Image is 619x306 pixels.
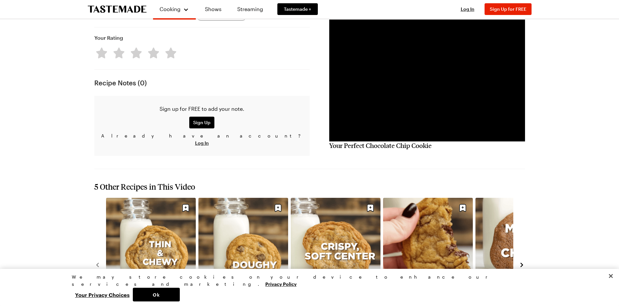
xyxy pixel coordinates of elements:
a: More information about your privacy, opens in a new tab [265,281,297,287]
button: Log In [195,140,209,146]
h2: 5 Other Recipes in This Video [94,182,525,191]
button: Save recipe [364,202,377,214]
h4: Recipe Notes ( 0 ) [94,79,310,87]
p: Already have an account? [100,132,304,147]
button: Your Privacy Choices [72,288,133,301]
button: Close [604,269,618,283]
span: Sign Up for FREE [490,6,526,12]
button: Sign Up [189,117,214,128]
button: Save recipe [272,202,284,214]
span: Log In [461,6,474,12]
h2: Your Perfect Chocolate Chip Cookie [329,141,525,149]
button: Log In [455,6,481,12]
button: navigate to previous item [94,261,101,269]
div: We may store cookies on your device to enhance our services and marketing. [72,273,542,288]
div: Privacy [72,273,542,301]
button: Ok [133,288,180,301]
span: Sign Up [193,119,210,126]
button: Sign Up for FREE [485,3,532,15]
button: Save recipe [457,202,469,214]
a: To Tastemade Home Page [88,6,147,13]
p: Sign up for FREE to add your note. [100,105,304,113]
a: Tastemade + [277,3,318,15]
button: Save recipe [179,202,192,214]
button: navigate to next item [518,261,525,269]
span: Cooking [160,6,180,12]
span: Tastemade + [284,6,311,12]
button: Cooking [160,3,189,16]
h4: Your Rating [94,34,123,42]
